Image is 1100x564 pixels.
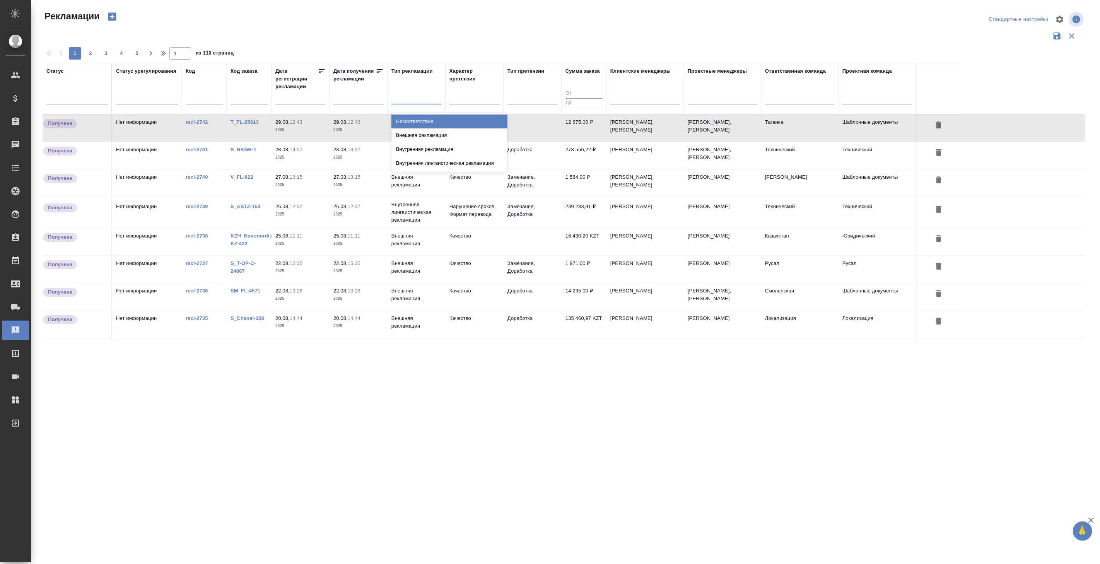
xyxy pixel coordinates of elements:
p: 12:43 [290,119,302,125]
p: 12:43 [348,119,360,125]
td: Нет информации [112,228,182,255]
td: Качество [446,256,504,283]
p: 2025 [333,267,384,275]
td: Внешняя рекламация [388,115,446,142]
p: 22.08, [333,288,348,294]
button: Создать [103,10,121,23]
div: Несоответствие [391,115,507,128]
p: 22.08, [275,288,290,294]
td: Технический [761,142,839,169]
p: 2025 [275,154,326,161]
p: 2025 [275,181,326,189]
td: Замечание, Доработка [504,199,562,226]
a: recl-2736 [186,288,208,294]
p: Получена [48,204,72,212]
td: [PERSON_NAME] [684,228,761,255]
p: 2025 [333,126,384,134]
td: [PERSON_NAME], [PERSON_NAME] [684,115,761,142]
div: Статус урегулирования [116,67,176,75]
td: Внешняя рекламация [388,256,446,283]
span: 4 [115,50,128,57]
td: [PERSON_NAME] [606,283,684,310]
p: 2025 [275,210,326,218]
p: Получена [48,316,72,323]
a: T_FL-25813 [231,119,259,125]
span: 2 [84,50,97,57]
td: Замечание, Доработка [504,338,562,365]
button: 5 [131,47,143,60]
td: [PERSON_NAME], [PERSON_NAME] [684,142,761,169]
button: Удалить [932,203,945,217]
td: Казахстан [761,228,839,255]
p: 11:11 [348,233,360,239]
p: 20.08, [333,315,348,321]
td: Внешняя рекламация [388,311,446,338]
span: 🙏 [1076,523,1089,539]
div: Тип претензии [507,67,544,75]
button: Удалить [932,173,945,188]
p: 2025 [333,322,384,330]
input: От [565,89,603,99]
button: Удалить [932,287,945,301]
td: 1 584,00 ₽ [562,169,606,197]
td: Замечание, Доработка [504,256,562,283]
td: 1 971,00 ₽ [562,256,606,283]
td: Нет информации [112,142,182,169]
a: recl-2735 [186,315,208,321]
div: Ответственная команда [765,67,826,75]
td: Локализация [839,311,916,338]
div: Тип рекламации [391,67,433,75]
div: Дата регистрации рекламации [275,67,318,91]
a: V_FL-822 [231,174,253,180]
p: 2025 [275,322,326,330]
td: Внешняя рекламация [388,338,446,365]
td: Внешняя рекламация [388,169,446,197]
p: 2025 [333,154,384,161]
td: 278 556,22 ₽ [562,142,606,169]
a: S_ASTZ-150 [231,203,260,209]
span: 5 [131,50,143,57]
span: Рекламации [43,10,100,22]
p: 28.08, [333,147,348,152]
p: 13:15 [348,174,360,180]
td: Качество [446,228,504,255]
p: Получена [48,261,72,268]
p: 15:35 [290,260,302,266]
td: [PERSON_NAME], [PERSON_NAME] [606,115,684,142]
button: Удалить [932,260,945,274]
p: 2025 [333,295,384,303]
td: Таганка [761,115,839,142]
td: Нет информации [112,311,182,338]
div: Проектная команда [842,67,892,75]
td: Русал [761,256,839,283]
td: Смоленская [761,283,839,310]
td: 16 430,20 KZT [562,228,606,255]
td: Внешняя рекламация [388,228,446,255]
td: Технический [761,199,839,226]
span: 3 [100,50,112,57]
button: 4 [115,47,128,60]
a: recl-2742 [186,119,208,125]
td: [PERSON_NAME] [761,169,839,197]
p: 26.08, [333,203,348,209]
a: S_NKGR-1 [231,147,256,152]
p: 12:37 [348,203,360,209]
td: [PERSON_NAME] [684,338,761,365]
td: [PERSON_NAME] [684,256,761,283]
button: Сохранить фильтры [1050,29,1064,43]
td: [PERSON_NAME] [684,199,761,226]
td: Нет информации [112,199,182,226]
p: 2025 [333,210,384,218]
div: Статус [46,67,64,75]
td: Доработка [504,142,562,169]
div: Внутренняя лингвистическая рекламация [391,156,507,170]
p: 29.08, [333,119,348,125]
input: До [565,98,603,108]
p: Получена [48,233,72,241]
a: recl-2740 [186,174,208,180]
a: S_Chanel-358 [231,315,264,321]
p: 28.08, [275,147,290,152]
div: Клиентские менеджеры [610,67,671,75]
p: 29.08, [275,119,290,125]
p: 14:07 [348,147,360,152]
